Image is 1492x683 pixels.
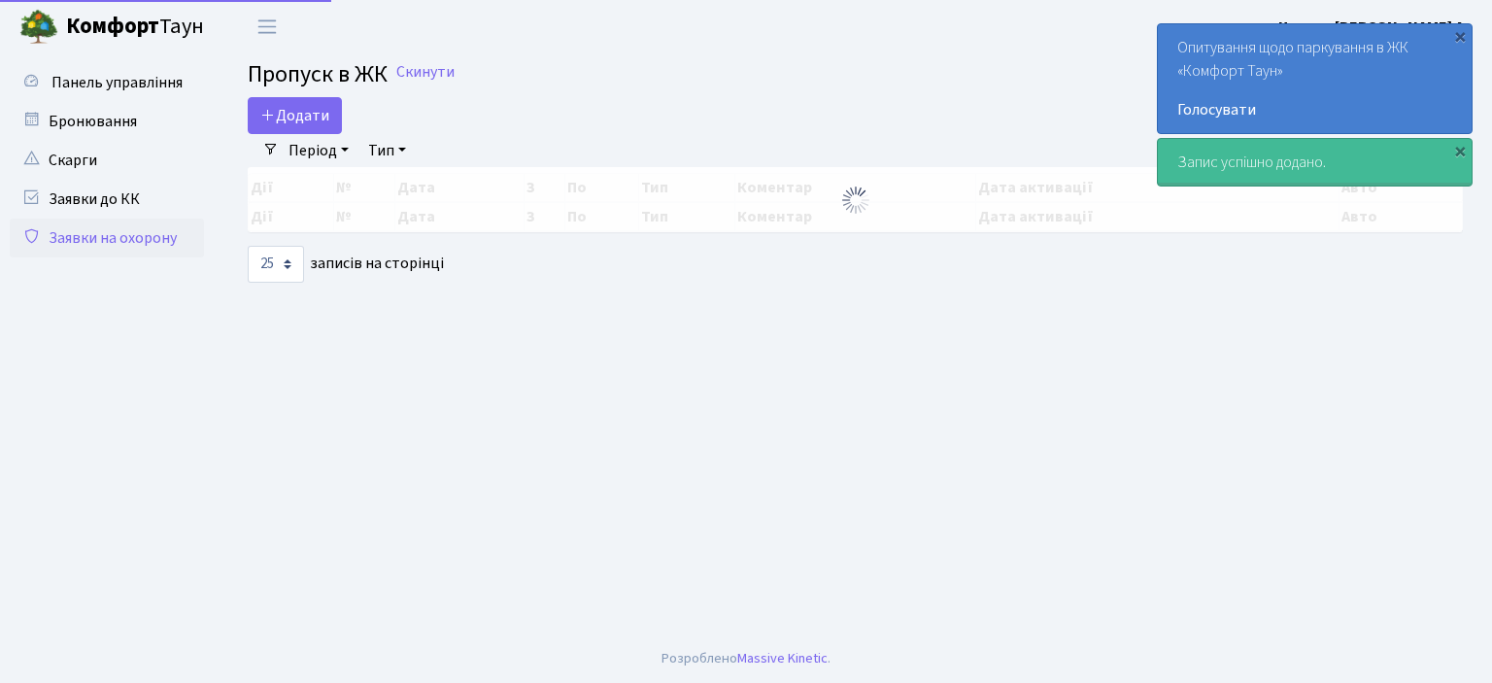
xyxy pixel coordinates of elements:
[248,246,444,283] label: записів на сторінці
[1177,98,1452,121] a: Голосувати
[66,11,204,44] span: Таун
[10,219,204,257] a: Заявки на охорону
[360,134,414,167] a: Тип
[260,105,329,126] span: Додати
[281,134,356,167] a: Період
[661,648,831,669] div: Розроблено .
[243,11,291,43] button: Переключити навігацію
[1450,26,1470,46] div: ×
[10,63,204,102] a: Панель управління
[248,97,342,134] a: Додати
[19,8,58,47] img: logo.png
[10,141,204,180] a: Скарги
[737,648,828,668] a: Massive Kinetic
[1450,141,1470,160] div: ×
[1278,17,1469,38] b: Цитрус [PERSON_NAME] А.
[10,180,204,219] a: Заявки до КК
[1278,16,1469,39] a: Цитрус [PERSON_NAME] А.
[840,185,871,216] img: Обробка...
[51,72,183,93] span: Панель управління
[1158,24,1472,133] div: Опитування щодо паркування в ЖК «Комфорт Таун»
[1158,139,1472,186] div: Запис успішно додано.
[248,57,388,91] span: Пропуск в ЖК
[66,11,159,42] b: Комфорт
[248,246,304,283] select: записів на сторінці
[396,63,455,82] a: Скинути
[10,102,204,141] a: Бронювання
